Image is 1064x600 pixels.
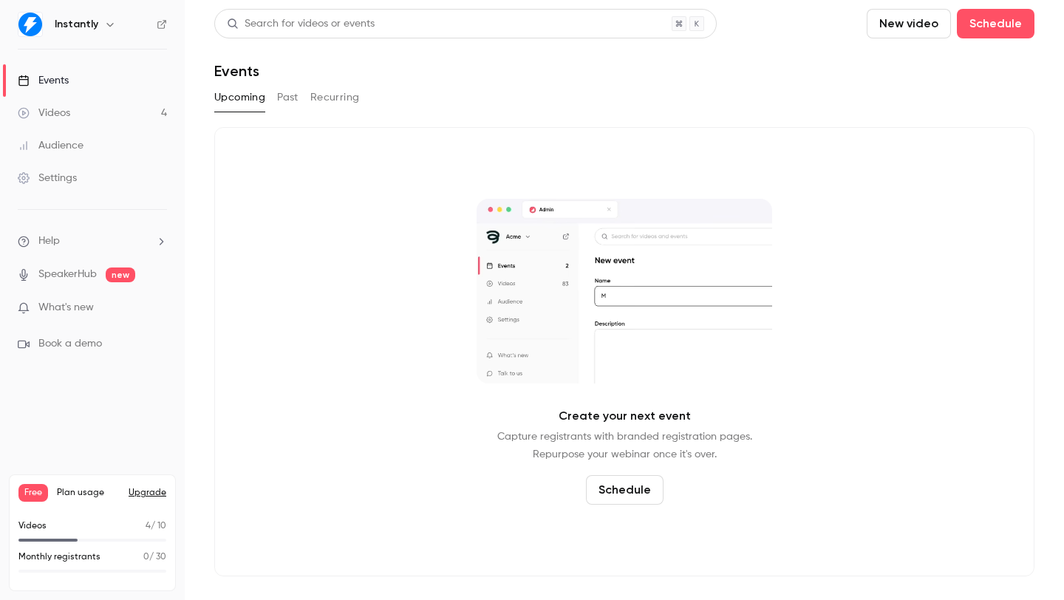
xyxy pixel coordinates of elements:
[227,16,375,32] div: Search for videos or events
[57,487,120,499] span: Plan usage
[586,475,664,505] button: Schedule
[18,106,70,120] div: Videos
[106,267,135,282] span: new
[18,73,69,88] div: Events
[18,138,83,153] div: Audience
[38,336,102,352] span: Book a demo
[18,233,167,249] li: help-dropdown-opener
[146,519,166,533] p: / 10
[214,62,259,80] h1: Events
[18,484,48,502] span: Free
[214,86,265,109] button: Upcoming
[18,13,42,36] img: Instantly
[497,428,752,463] p: Capture registrants with branded registration pages. Repurpose your webinar once it's over.
[18,171,77,185] div: Settings
[38,267,97,282] a: SpeakerHub
[38,233,60,249] span: Help
[559,407,691,425] p: Create your next event
[38,300,94,316] span: What's new
[867,9,951,38] button: New video
[143,550,166,564] p: / 30
[146,522,151,531] span: 4
[149,301,167,315] iframe: Noticeable Trigger
[310,86,360,109] button: Recurring
[55,17,98,32] h6: Instantly
[18,550,100,564] p: Monthly registrants
[129,487,166,499] button: Upgrade
[18,519,47,533] p: Videos
[277,86,299,109] button: Past
[143,553,149,562] span: 0
[957,9,1034,38] button: Schedule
